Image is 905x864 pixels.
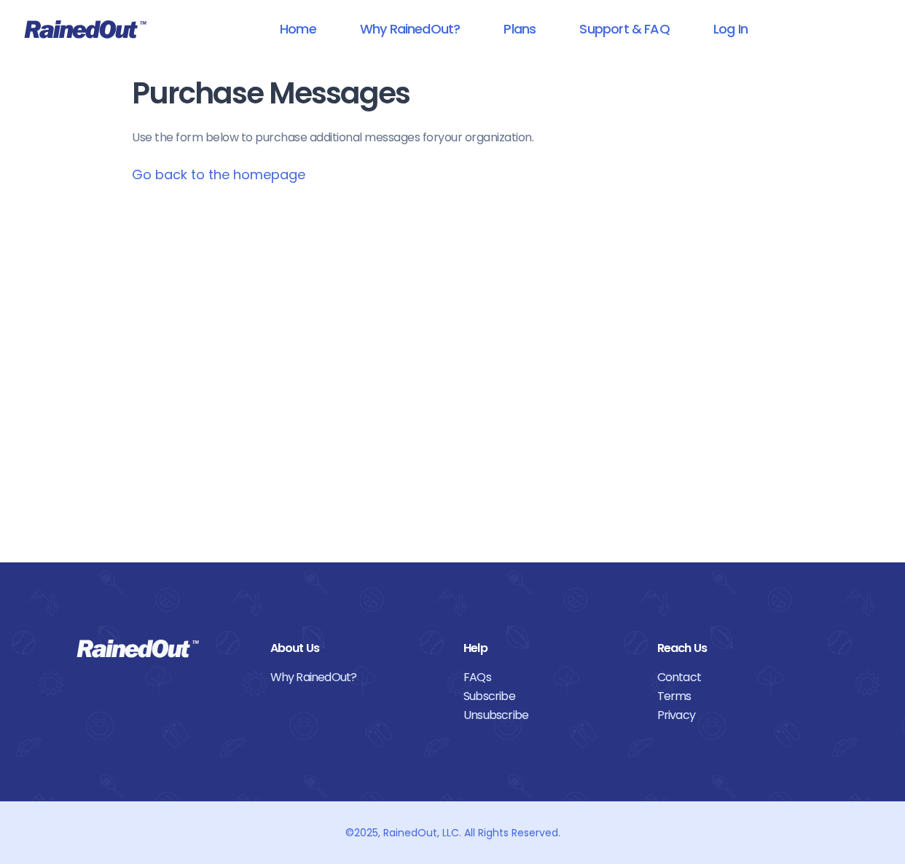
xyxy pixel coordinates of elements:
h1: Purchase Messages [132,77,773,110]
a: Terms [657,687,829,706]
a: Support & FAQ [560,12,688,45]
a: Unsubscribe [463,706,635,725]
p: Use the form below to purchase additional messages for your organization . [132,129,773,146]
div: Reach Us [657,639,829,658]
a: Subscribe [463,687,635,706]
a: Log In [694,12,767,45]
a: Go back to the homepage [132,165,305,184]
a: Why RainedOut? [341,12,479,45]
a: Why RainedOut? [270,668,442,687]
a: Plans [485,12,555,45]
a: Privacy [657,706,829,725]
div: About Us [270,639,442,658]
a: Home [261,12,335,45]
a: FAQs [463,668,635,687]
div: Help [463,639,635,658]
a: Contact [657,668,829,687]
